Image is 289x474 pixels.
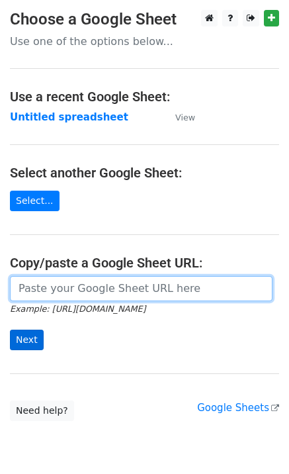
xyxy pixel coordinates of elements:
[10,330,44,350] input: Next
[10,165,279,181] h4: Select another Google Sheet:
[10,276,272,301] input: Paste your Google Sheet URL here
[197,402,279,414] a: Google Sheets
[10,401,74,421] a: Need help?
[10,111,128,123] a: Untitled spreadsheet
[175,113,195,122] small: View
[10,10,279,29] h3: Choose a Google Sheet
[10,89,279,105] h4: Use a recent Google Sheet:
[162,111,195,123] a: View
[10,34,279,48] p: Use one of the options below...
[223,410,289,474] iframe: Chat Widget
[10,304,145,314] small: Example: [URL][DOMAIN_NAME]
[10,255,279,271] h4: Copy/paste a Google Sheet URL:
[10,191,60,211] a: Select...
